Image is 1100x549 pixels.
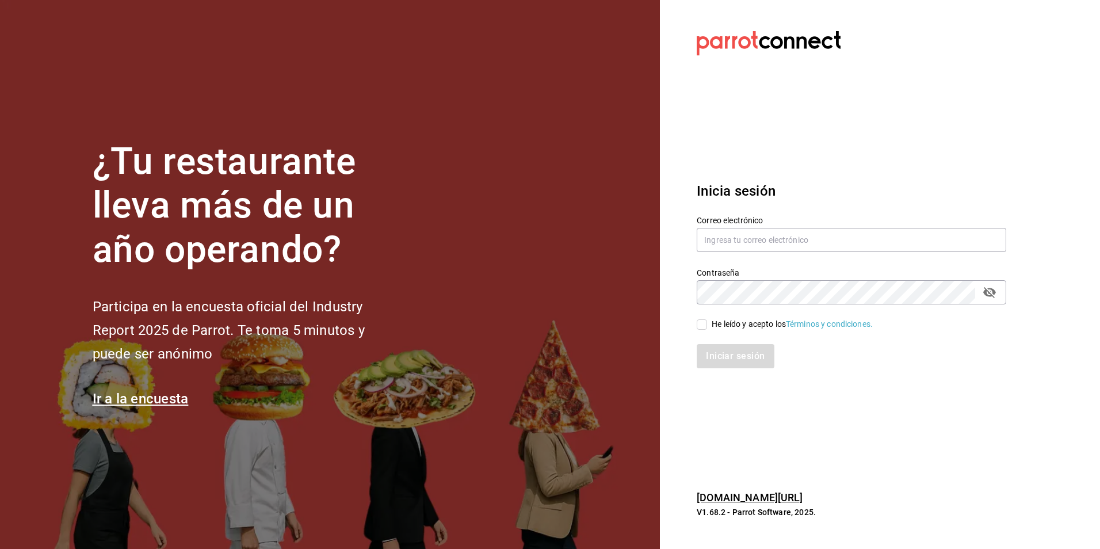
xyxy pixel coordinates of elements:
a: Ir a la encuesta [93,391,189,407]
a: Términos y condiciones. [786,319,873,329]
label: Correo electrónico [697,216,1006,224]
input: Ingresa tu correo electrónico [697,228,1006,252]
button: passwordField [980,283,999,302]
p: V1.68.2 - Parrot Software, 2025. [697,506,1006,518]
h3: Inicia sesión [697,181,1006,201]
label: Contraseña [697,268,1006,276]
h1: ¿Tu restaurante lleva más de un año operando? [93,140,403,272]
h2: Participa en la encuesta oficial del Industry Report 2025 de Parrot. Te toma 5 minutos y puede se... [93,295,403,365]
div: He leído y acepto los [712,318,873,330]
a: [DOMAIN_NAME][URL] [697,491,803,504]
